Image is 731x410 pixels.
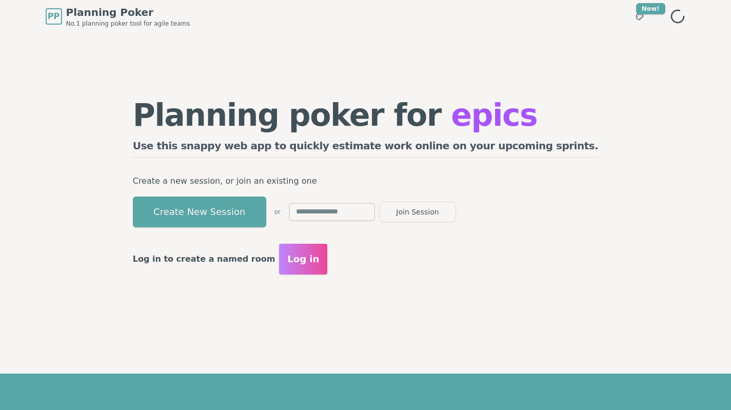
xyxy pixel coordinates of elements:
span: or [274,208,281,216]
button: New! [630,7,649,26]
span: No.1 planning poker tool for agile teams [66,19,190,28]
span: PP [48,10,60,23]
h2: Use this snappy web app to quickly estimate work online on your upcoming sprints. [133,139,599,158]
a: PPPlanning PokerNo.1 planning poker tool for agile teams [46,5,190,28]
button: Join Session [379,202,456,222]
span: Planning Poker [66,5,190,19]
span: Log in [287,252,319,266]
h1: Planning poker for [133,100,599,130]
button: Create New Session [133,197,266,227]
div: New! [636,3,665,14]
button: Log in [279,244,327,275]
p: Log in to create a named room [133,252,275,266]
p: Create a new session, or join an existing one [133,174,599,188]
span: epics [451,97,537,133]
